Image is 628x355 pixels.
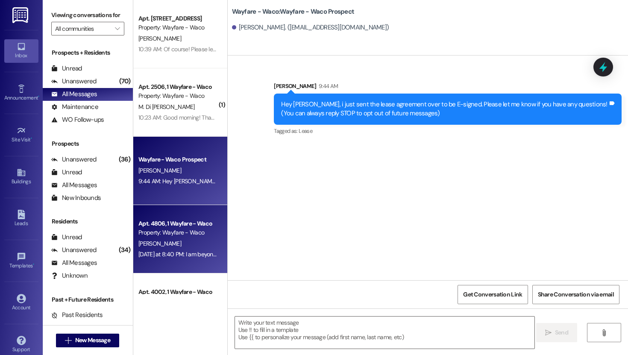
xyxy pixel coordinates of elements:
[545,329,552,336] i: 
[56,334,119,347] button: New Message
[4,123,38,147] a: Site Visit •
[138,177,609,185] div: 9:44 AM: Hey [PERSON_NAME], i just sent the lease agreement over to be E-signed. Please let me kn...
[458,285,528,304] button: Get Conversation Link
[281,100,608,118] div: Hey [PERSON_NAME], i just sent the lease agreement over to be E-signed. Please let me know if you...
[51,155,97,164] div: Unanswered
[138,228,217,237] div: Property: Wayfare - Waco
[55,22,111,35] input: All communities
[117,75,133,88] div: (70)
[4,39,38,62] a: Inbox
[536,323,578,342] button: Send
[232,7,355,16] b: Wayfare - Waco: Wayfare - Waco Prospect
[138,219,217,228] div: Apt. 4806, 1 Wayfare - Waco
[43,48,133,57] div: Prospects + Residents
[12,7,30,23] img: ResiDesk Logo
[51,271,88,280] div: Unknown
[138,35,181,42] span: [PERSON_NAME]
[532,285,619,304] button: Share Conversation via email
[299,127,312,135] span: Lease
[232,23,389,32] div: [PERSON_NAME]. ([EMAIL_ADDRESS][DOMAIN_NAME])
[51,181,97,190] div: All Messages
[138,14,217,23] div: Apt. [STREET_ADDRESS]
[31,135,32,141] span: •
[51,233,82,242] div: Unread
[51,258,97,267] div: All Messages
[601,329,607,336] i: 
[4,207,38,230] a: Leads
[51,90,97,99] div: All Messages
[117,244,133,257] div: (34)
[51,246,97,255] div: Unanswered
[115,25,120,32] i: 
[4,291,38,314] a: Account
[51,323,109,332] div: Future Residents
[75,336,110,345] span: New Message
[555,328,568,337] span: Send
[33,261,34,267] span: •
[51,64,82,73] div: Unread
[138,103,195,111] span: M. Di [PERSON_NAME]
[51,9,124,22] label: Viewing conversations for
[51,77,97,86] div: Unanswered
[138,288,217,296] div: Apt. 4002, 1 Wayfare - Waco
[4,249,38,273] a: Templates •
[138,155,217,164] div: Wayfare - Waco Prospect
[43,217,133,226] div: Residents
[65,337,71,344] i: 
[138,45,385,53] div: 10:39 AM: Of course! Please let us know if there is anything else we can help with. Have a great ...
[4,165,38,188] a: Buildings
[38,94,39,100] span: •
[138,167,181,174] span: [PERSON_NAME]
[51,115,104,124] div: WO Follow-ups
[317,82,338,91] div: 9:44 AM
[274,82,622,94] div: [PERSON_NAME]
[51,194,101,202] div: New Inbounds
[43,295,133,304] div: Past + Future Residents
[51,311,103,320] div: Past Residents
[51,168,82,177] div: Unread
[138,82,217,91] div: Apt. 2506, 1 Wayfare - Waco
[138,23,217,32] div: Property: Wayfare - Waco
[51,103,98,111] div: Maintenance
[138,91,217,100] div: Property: Wayfare - Waco
[538,290,614,299] span: Share Conversation via email
[138,240,181,247] span: [PERSON_NAME]
[117,153,133,166] div: (36)
[463,290,522,299] span: Get Conversation Link
[43,139,133,148] div: Prospects
[274,125,622,137] div: Tagged as:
